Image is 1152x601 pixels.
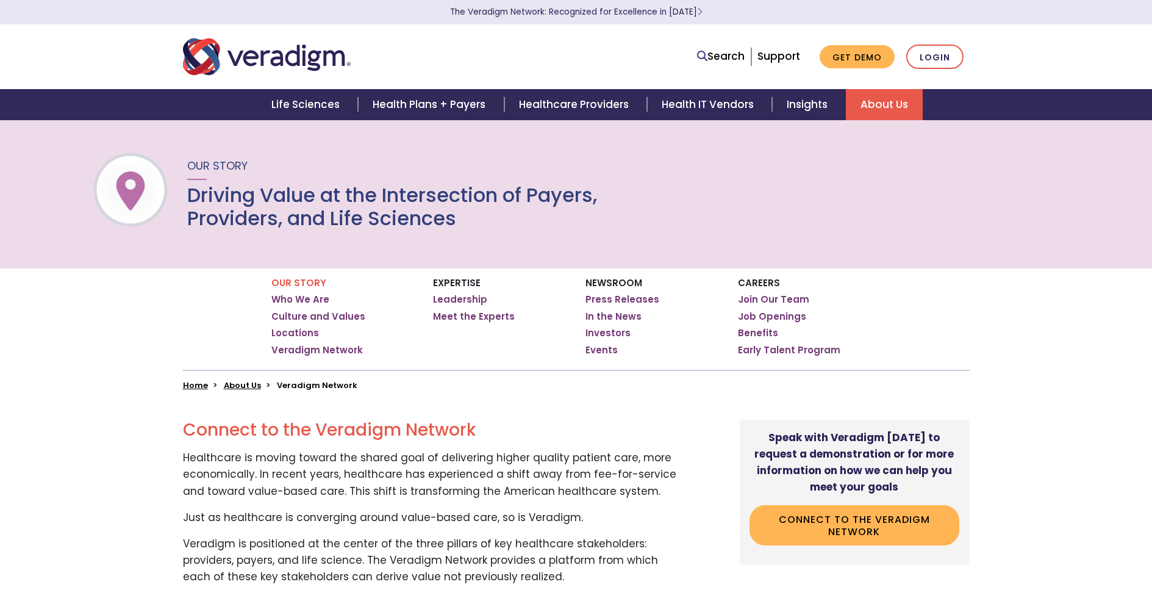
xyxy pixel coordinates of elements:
[697,6,703,18] span: Learn More
[183,37,351,77] img: Veradigm logo
[450,6,703,18] a: The Veradigm Network: Recognized for Excellence in [DATE]Learn More
[183,509,681,526] p: Just as healthcare is converging around value-based care, so is Veradigm.
[738,344,840,356] a: Early Talent Program
[187,158,248,173] span: Our Story
[750,505,960,545] a: Connect to the Veradigm Network
[754,430,954,495] strong: Speak with Veradigm [DATE] to request a demonstration or for more information on how we can help ...
[433,311,515,323] a: Meet the Experts
[224,380,261,391] a: About Us
[271,327,319,339] a: Locations
[647,89,772,120] a: Health IT Vendors
[697,48,745,65] a: Search
[257,89,358,120] a: Life Sciences
[585,327,631,339] a: Investors
[271,311,365,323] a: Culture and Values
[585,293,659,306] a: Press Releases
[820,45,895,69] a: Get Demo
[846,89,923,120] a: About Us
[757,49,800,63] a: Support
[183,420,681,441] h2: Connect to the Veradigm Network
[183,380,208,391] a: Home
[504,89,647,120] a: Healthcare Providers
[738,327,778,339] a: Benefits
[183,450,681,500] p: Healthcare is moving toward the shared goal of delivering higher quality patient care, more econo...
[772,89,846,120] a: Insights
[738,293,809,306] a: Join Our Team
[585,344,618,356] a: Events
[585,311,642,323] a: In the News
[906,45,964,70] a: Login
[433,293,487,306] a: Leadership
[183,536,681,586] p: Veradigm is positioned at the center of the three pillars of key healthcare stakeholders: provide...
[271,344,363,356] a: Veradigm Network
[738,311,806,323] a: Job Openings
[358,89,504,120] a: Health Plans + Payers
[271,293,329,306] a: Who We Are
[187,184,599,231] h1: Driving Value at the Intersection of Payers, Providers, and Life Sciences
